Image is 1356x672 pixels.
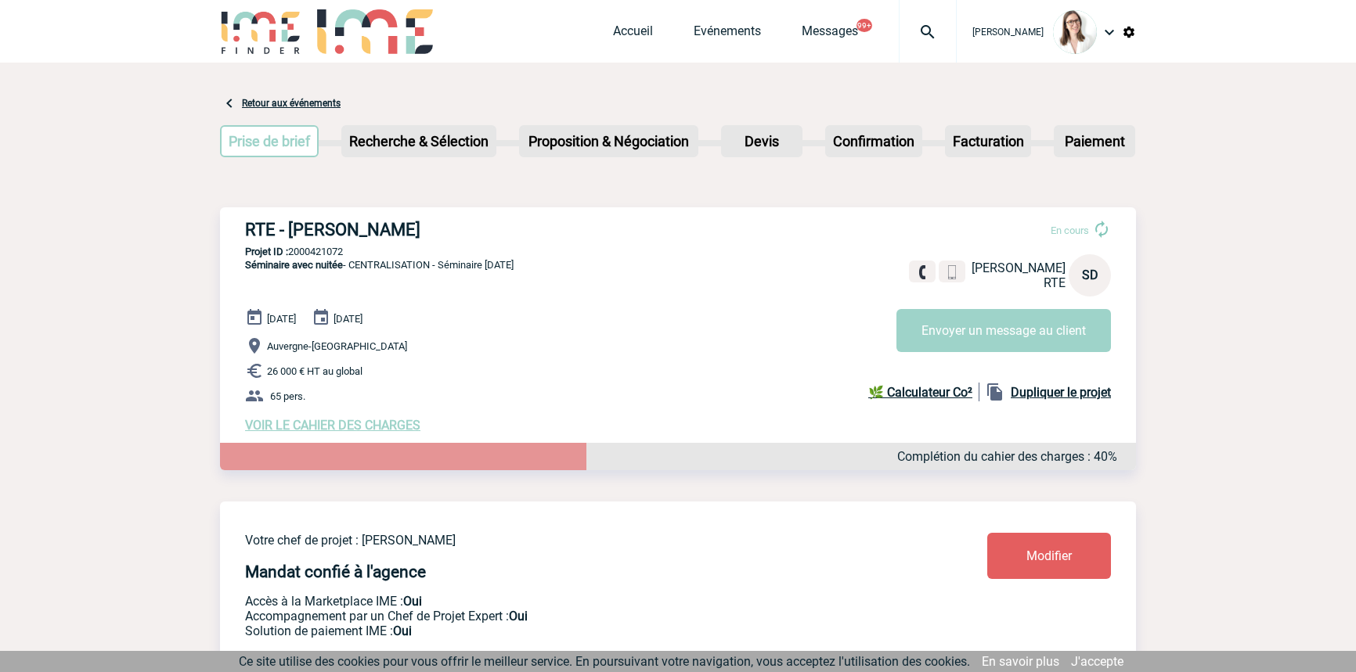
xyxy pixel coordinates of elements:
[1011,385,1111,400] b: Dupliquer le projet
[343,127,495,156] p: Recherche & Sélection
[827,127,921,156] p: Confirmation
[1053,10,1097,54] img: 122719-0.jpg
[868,383,979,401] a: 🌿 Calculateur Co²
[245,259,514,271] span: - CENTRALISATION - Séminaire [DATE]
[694,23,761,45] a: Evénements
[267,365,362,377] span: 26 000 € HT au global
[1044,275,1066,290] span: RTE
[222,127,317,156] p: Prise de brief
[245,594,895,609] p: Accès à la Marketplace IME :
[509,609,528,623] b: Oui
[1026,548,1072,563] span: Modifier
[403,594,422,609] b: Oui
[239,654,970,669] span: Ce site utilise des cookies pour vous offrir le meilleur service. En poursuivant votre navigation...
[245,562,426,581] h4: Mandat confié à l'agence
[1055,127,1134,156] p: Paiement
[1071,654,1123,669] a: J'accepte
[945,265,959,279] img: portable.png
[334,313,362,325] span: [DATE]
[245,623,895,638] p: Conformité aux process achat client, Prise en charge de la facturation, Mutualisation de plusieur...
[972,27,1044,38] span: [PERSON_NAME]
[986,383,1004,401] img: file_copy-black-24dp.png
[220,9,301,54] img: IME-Finder
[245,533,895,548] p: Votre chef de projet : [PERSON_NAME]
[982,654,1059,669] a: En savoir plus
[947,127,1030,156] p: Facturation
[242,98,341,109] a: Retour aux événements
[245,418,420,433] a: VOIR LE CAHIER DES CHARGES
[245,609,895,623] p: Prestation payante
[857,19,872,32] button: 99+
[270,390,305,402] span: 65 pers.
[267,340,407,352] span: Auvergne-[GEOGRAPHIC_DATA]
[723,127,801,156] p: Devis
[972,261,1066,275] span: [PERSON_NAME]
[1082,268,1098,282] span: SD
[245,220,715,239] h3: RTE - [PERSON_NAME]
[802,23,858,45] a: Messages
[1051,225,1089,236] span: En cours
[245,246,288,257] b: Projet ID :
[868,385,972,400] b: 🌿 Calculateur Co²
[896,309,1111,352] button: Envoyer un message au client
[393,623,412,638] b: Oui
[915,265,929,279] img: fixe.png
[521,127,697,156] p: Proposition & Négociation
[267,313,296,325] span: [DATE]
[220,246,1136,257] p: 2000421072
[613,23,653,45] a: Accueil
[245,259,343,271] span: Séminaire avec nuitée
